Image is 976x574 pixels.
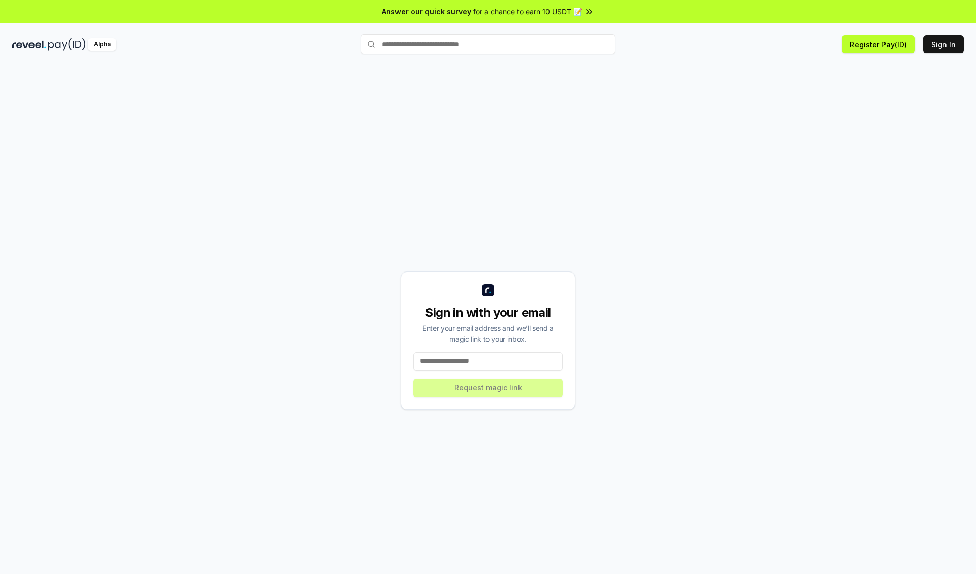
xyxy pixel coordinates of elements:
div: Sign in with your email [413,305,563,321]
span: Answer our quick survey [382,6,471,17]
img: logo_small [482,284,494,296]
span: for a chance to earn 10 USDT 📝 [473,6,582,17]
img: reveel_dark [12,38,46,51]
div: Enter your email address and we’ll send a magic link to your inbox. [413,323,563,344]
img: pay_id [48,38,86,51]
button: Register Pay(ID) [842,35,915,53]
button: Sign In [923,35,964,53]
div: Alpha [88,38,116,51]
